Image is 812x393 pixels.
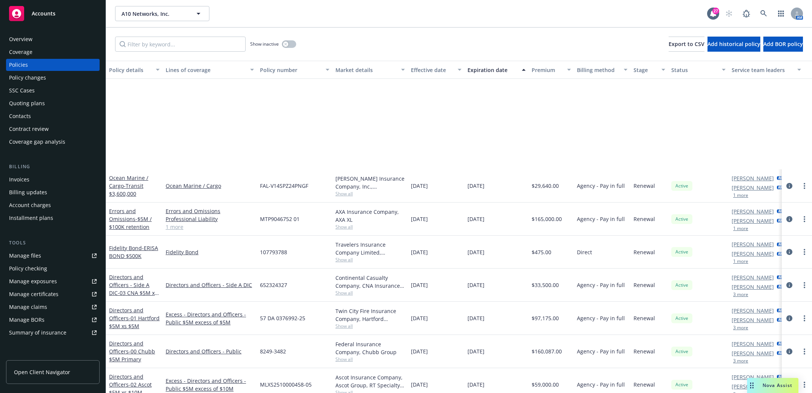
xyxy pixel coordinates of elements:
[729,61,804,79] button: Service team leaders
[733,292,748,297] button: 3 more
[733,325,748,330] button: 3 more
[6,199,100,211] a: Account charges
[109,174,148,197] a: Ocean Marine / Cargo
[411,281,428,289] span: [DATE]
[732,373,774,381] a: [PERSON_NAME]
[732,207,774,215] a: [PERSON_NAME]
[532,347,562,355] span: $160,087.00
[674,348,689,355] span: Active
[785,314,794,323] a: circleInformation
[411,215,428,223] span: [DATE]
[747,378,798,393] button: Nova Assist
[800,247,809,256] a: more
[335,323,405,329] span: Show all
[532,314,559,322] span: $97,175.00
[668,61,729,79] button: Status
[785,347,794,356] a: circleInformation
[9,84,35,97] div: SSC Cases
[335,274,405,290] div: Continental Casualty Company, CNA Insurance, RT Specialty Insurance Services, LLC (RSG Specialty,...
[260,281,287,289] span: 652324327
[6,288,100,300] a: Manage certificates
[464,61,529,79] button: Expiration date
[6,84,100,97] a: SSC Cases
[6,46,100,58] a: Coverage
[669,40,704,48] span: Export to CSV
[411,314,428,322] span: [DATE]
[115,6,209,21] button: A10 Networks, Inc.
[257,61,332,79] button: Policy number
[411,182,428,190] span: [DATE]
[739,6,754,21] a: Report a Bug
[14,368,70,376] span: Open Client Navigator
[532,182,559,190] span: $29,640.00
[634,381,655,388] span: Renewal
[747,378,757,393] div: Drag to move
[9,301,47,313] div: Manage claims
[335,224,405,230] span: Show all
[6,136,100,148] a: Coverage gap analysis
[166,207,254,215] a: Errors and Omissions
[109,315,160,330] span: - 01 Hartford $5M xs $5M
[109,207,152,230] a: Errors and Omissions
[707,40,760,48] span: Add historical policy
[634,347,655,355] span: Renewal
[9,186,47,198] div: Billing updates
[9,275,57,287] div: Manage exposures
[468,281,484,289] span: [DATE]
[411,381,428,388] span: [DATE]
[335,66,397,74] div: Market details
[532,248,551,256] span: $475.00
[166,66,246,74] div: Lines of coverage
[468,215,484,223] span: [DATE]
[6,263,100,275] a: Policy checking
[529,61,574,79] button: Premium
[411,347,428,355] span: [DATE]
[532,215,562,223] span: $165,000.00
[732,184,774,192] a: [PERSON_NAME]
[335,340,405,356] div: Federal Insurance Company, Chubb Group
[732,340,774,348] a: [PERSON_NAME]
[335,373,405,389] div: Ascot Insurance Company, Ascot Group, RT Specialty Insurance Services, LLC (RSG Specialty, LLC)
[6,59,100,71] a: Policies
[785,181,794,190] a: circleInformation
[532,281,559,289] span: $33,500.00
[468,66,517,74] div: Expiration date
[6,33,100,45] a: Overview
[9,173,29,186] div: Invoices
[732,250,774,258] a: [PERSON_NAME]
[6,275,100,287] span: Manage exposures
[335,175,405,190] div: [PERSON_NAME] Insurance Company, Inc., [PERSON_NAME] Group, [PERSON_NAME] Cargo
[9,59,28,71] div: Policies
[6,163,100,170] div: Billing
[674,315,689,322] span: Active
[250,41,279,47] span: Show inactive
[335,190,405,197] span: Show all
[411,248,428,256] span: [DATE]
[6,110,100,122] a: Contacts
[468,381,484,388] span: [DATE]
[785,215,794,224] a: circleInformation
[468,248,484,256] span: [DATE]
[260,347,286,355] span: 8249-3482
[335,208,405,224] div: AXA Insurance Company, AXA XL
[6,97,100,109] a: Quoting plans
[732,240,774,248] a: [PERSON_NAME]
[468,314,484,322] span: [DATE]
[733,193,748,198] button: 1 more
[577,248,592,256] span: Direct
[712,8,719,14] div: 27
[166,281,254,289] a: Directors and Officers - Side A DIC
[774,6,789,21] a: Switch app
[335,356,405,362] span: Show all
[335,307,405,323] div: Twin City Fire Insurance Company, Hartford Insurance Group
[732,273,774,281] a: [PERSON_NAME]
[732,283,774,291] a: [PERSON_NAME]
[166,215,254,223] a: Professional Liability
[6,123,100,135] a: Contract review
[669,37,704,52] button: Export to CSV
[763,37,803,52] button: Add BOR policy
[260,381,312,388] span: MLXS2510000458-05
[733,226,748,231] button: 1 more
[9,110,31,122] div: Contacts
[674,216,689,223] span: Active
